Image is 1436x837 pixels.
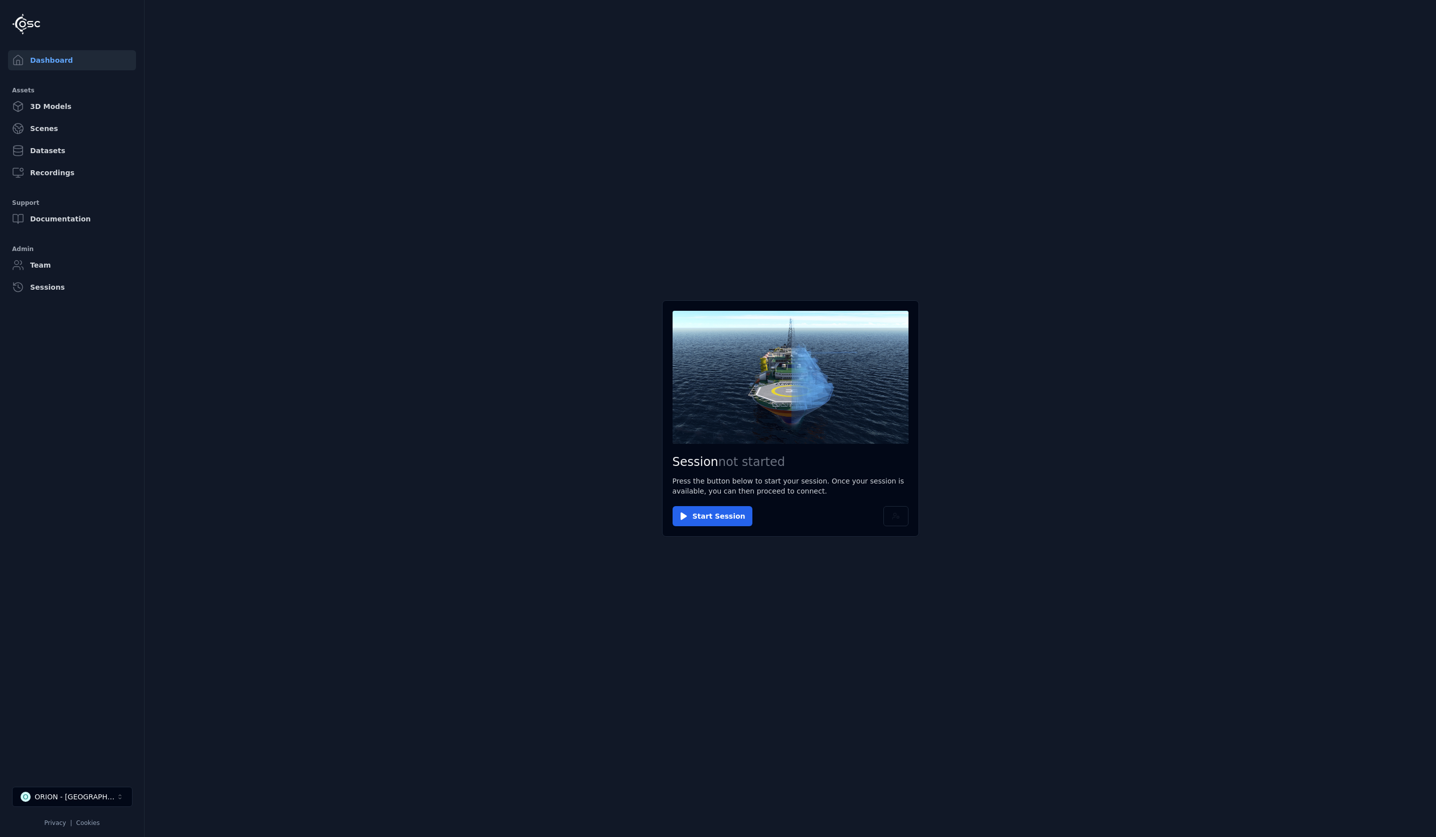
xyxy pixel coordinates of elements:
a: Privacy [44,819,66,826]
div: Admin [12,243,132,255]
div: ORION - [GEOGRAPHIC_DATA] [35,792,116,802]
button: Start Session [673,506,752,526]
span: | [70,819,72,826]
p: Press the button below to start your session. Once your session is available, you can then procee... [673,476,908,496]
a: Sessions [8,277,136,297]
a: Recordings [8,163,136,183]
a: Cookies [76,819,100,826]
div: Support [12,197,132,209]
a: Scenes [8,118,136,139]
a: Dashboard [8,50,136,70]
img: Logo [12,14,40,35]
button: Select a workspace [12,787,133,807]
a: Documentation [8,209,136,229]
a: Team [8,255,136,275]
div: O [21,792,31,802]
span: not started [718,455,785,469]
a: Datasets [8,141,136,161]
div: Assets [12,84,132,96]
h2: Session [673,454,908,470]
a: 3D Models [8,96,136,116]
